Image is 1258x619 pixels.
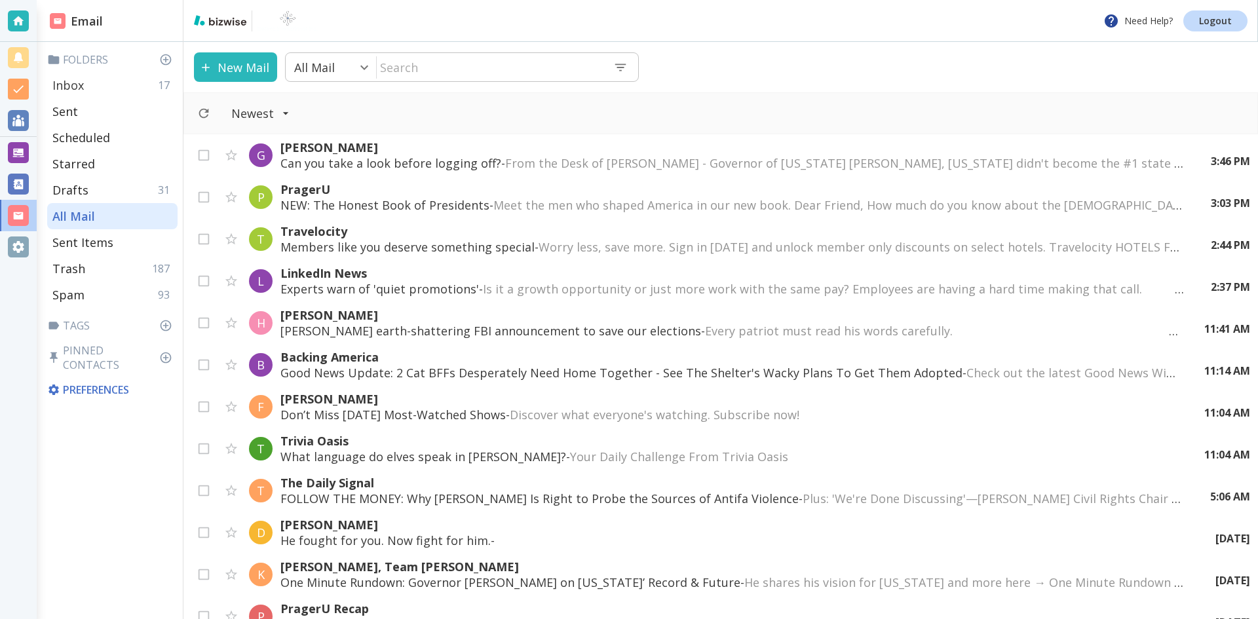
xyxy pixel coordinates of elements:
p: PragerU Recap [280,601,1189,616]
span: Your Daily Challenge From Trivia Oasis ‌ ‌ ‌ ‌ ‌ ‌ ‌ ‌ ‌ ‌ ‌ ‌ ‌ ‌ ‌ ‌ ‌ ‌ ‌ ‌ ‌ ‌ ‌ ‌ ‌ ‌ ‌ ‌ ‌ ... [570,449,1054,464]
div: Inbox17 [47,72,178,98]
p: Need Help? [1103,13,1173,29]
span: ‌ ‌ ‌ ‌ ‌ ‌ ‌ ‌ ‌ ‌ ‌ ‌ ‌ ‌ ‌ ‌ ‌ ‌ ‌ ‌ ‌ ‌ ‌ ‌ ‌ ‌ ‌ ‌ ‌ ‌ ‌ ‌ ‌ ‌ ‌ ‌ ‌ ‌ ‌ ‌ ‌ ‌ ‌ ‌ ‌ ‌ ‌ ‌ ‌... [495,533,822,548]
p: T [257,483,265,498]
p: B [257,357,265,373]
button: Filter [218,99,303,128]
p: Scheduled [52,130,110,145]
div: Preferences [45,377,178,402]
div: Sent Items [47,229,178,255]
p: What language do elves speak in [PERSON_NAME]? - [280,449,1178,464]
button: New Mail [194,52,277,82]
p: [DATE] [1215,531,1250,546]
div: Starred [47,151,178,177]
p: 2:44 PM [1211,238,1250,252]
p: 11:41 AM [1204,322,1250,336]
p: [PERSON_NAME] earth-shattering FBI announcement to save our elections - [280,323,1178,339]
p: T [257,231,265,247]
p: F [257,399,264,415]
p: 3:03 PM [1211,196,1250,210]
p: Preferences [47,383,175,397]
p: One Minute Rundown: Governor [PERSON_NAME] on [US_STATE]’ Record & Future - [280,574,1189,590]
p: Logout [1199,16,1232,26]
p: NEW: The Honest Book of Presidents - [280,197,1185,213]
p: FOLLOW THE MONEY: Why [PERSON_NAME] Is Right to Probe the Sources of Antifa Violence - [280,491,1184,506]
p: 17 [158,78,175,92]
h2: Email [50,12,103,30]
p: T [257,441,265,457]
p: Don’t Miss [DATE] Most-Watched Shows - [280,407,1178,422]
p: 2:37 PM [1211,280,1250,294]
p: He fought for you. Now fight for him. - [280,533,1189,548]
p: 11:04 AM [1204,405,1250,420]
p: D [257,525,265,540]
p: The Daily Signal [280,475,1184,491]
p: 5:06 AM [1210,489,1250,504]
img: DashboardSidebarEmail.svg [50,13,66,29]
p: 3:46 PM [1211,154,1250,168]
p: [PERSON_NAME] [280,140,1185,155]
p: Trash [52,261,85,276]
p: All Mail [294,60,335,75]
p: Drafts [52,182,88,198]
p: Tags [47,318,178,333]
p: 11:14 AM [1204,364,1250,378]
p: Trivia Oasis [280,433,1178,449]
p: Starred [52,156,95,172]
p: Members like you deserve something special - [280,239,1185,255]
p: L [257,273,264,289]
p: Spam [52,287,85,303]
img: BioTech International [257,10,318,31]
p: 187 [152,261,175,276]
p: All Mail [52,208,95,224]
p: 93 [158,288,175,302]
p: Sent [52,103,78,119]
p: Sent Items [52,234,113,250]
a: Logout [1183,10,1248,31]
p: [PERSON_NAME] [280,517,1189,533]
p: P [257,189,265,205]
p: Inbox [52,77,84,93]
p: [PERSON_NAME], Team [PERSON_NAME] [280,559,1189,574]
span: Every patriot must read his words carefully. ‌ ‌ ‌ ‌ ‌ ‌ ‌ ‌ ‌ ‌ ‌ ‌ ‌ ‌ ‌ ‌ ‌ ‌ ‌ ‌ ‌ ‌ ‌ ‌ ‌ ‌ ... [705,323,1208,339]
p: [PERSON_NAME] [280,307,1178,323]
p: Travelocity [280,223,1185,239]
div: All Mail [47,203,178,229]
p: Pinned Contacts [47,343,178,372]
p: PragerU [280,181,1185,197]
p: Backing America [280,349,1178,365]
div: Trash187 [47,255,178,282]
p: [PERSON_NAME] [280,391,1178,407]
p: 31 [158,183,175,197]
span: Discover what everyone's watching. Subscribe now! ͏ ‌ ﻿ ͏ ‌ ﻿ ͏ ‌ ﻿ ͏ ‌ ﻿ ͏ ‌ ﻿ ͏ ‌ ﻿ ͏ ‌ ﻿ ͏ ‌ ﻿... [510,407,1039,422]
div: Drafts31 [47,177,178,203]
p: Can you take a look before logging off? - [280,155,1185,171]
div: Sent [47,98,178,124]
button: Refresh [192,102,216,125]
p: H [257,315,265,331]
p: LinkedIn News [280,265,1185,281]
p: Good News Update: 2 Cat BFFs Desperately Need Home Together - See The Shelter's Wacky Plans To Ge... [280,365,1178,381]
p: K [257,567,265,582]
input: Search [377,54,603,81]
p: Experts warn of 'quiet promotions' - [280,281,1185,297]
p: G [257,147,265,163]
div: Scheduled [47,124,178,151]
p: [DATE] [1215,573,1250,588]
img: bizwise [194,15,246,26]
p: 11:04 AM [1204,447,1250,462]
div: Spam93 [47,282,178,308]
p: Folders [47,52,178,67]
